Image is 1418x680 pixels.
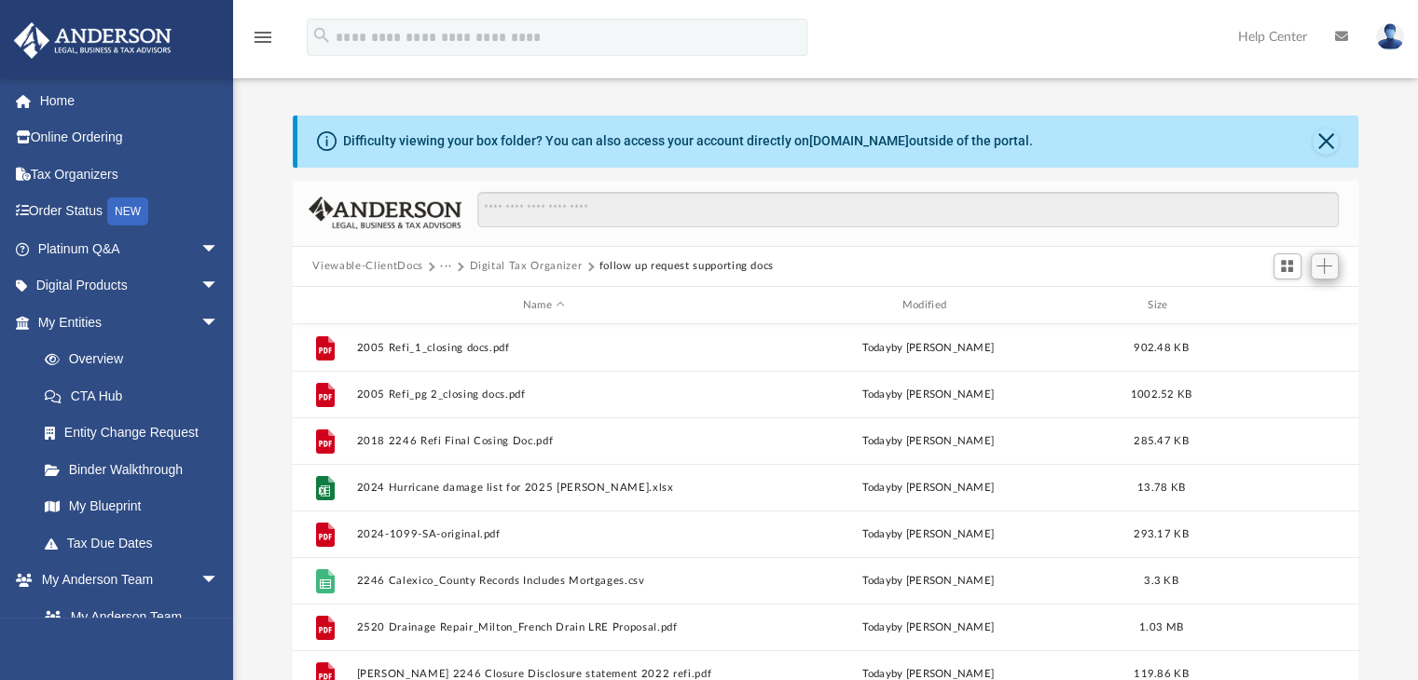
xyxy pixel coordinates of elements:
span: 119.86 KB [1134,669,1188,679]
i: search [311,25,332,46]
button: 2024-1099-SA-original.pdf [356,528,732,540]
span: today [861,483,890,493]
span: arrow_drop_down [200,562,238,600]
div: by [PERSON_NAME] [740,480,1116,496]
a: Tax Due Dates [26,524,247,562]
span: 293.17 KB [1134,529,1188,539]
input: Search files and folders [477,192,1338,227]
div: by [PERSON_NAME] [740,619,1116,636]
button: ··· [440,258,452,275]
span: today [861,576,890,586]
span: 902.48 KB [1134,343,1188,353]
span: today [861,529,890,539]
div: by [PERSON_NAME] [740,433,1116,450]
button: [PERSON_NAME] 2246 Closure Disclosure statement 2022 refi.pdf [356,668,732,680]
div: by [PERSON_NAME] [740,387,1116,403]
a: Home [13,82,247,119]
span: 3.3 KB [1144,576,1178,586]
button: Digital Tax Organizer [469,258,582,275]
button: Switch to Grid View [1273,253,1301,279]
span: arrow_drop_down [200,230,238,268]
a: My Entitiesarrow_drop_down [13,304,247,341]
a: Entity Change Request [26,415,247,452]
div: by [PERSON_NAME] [740,340,1116,357]
a: menu [252,35,274,48]
a: My Anderson Teamarrow_drop_down [13,562,238,599]
img: Anderson Advisors Platinum Portal [8,22,177,59]
button: 2024 Hurricane damage list for 2025 [PERSON_NAME].xlsx [356,482,732,494]
span: today [861,436,890,446]
span: 13.78 KB [1136,483,1184,493]
button: 2018 2246 Refi Final Cosing Doc.pdf [356,435,732,447]
div: id [1206,297,1337,314]
a: Digital Productsarrow_drop_down [13,267,247,305]
span: today [861,669,890,679]
button: Close [1313,129,1339,155]
button: 2246 Calexico_County Records Includes Mortgages.csv [356,575,732,587]
span: today [861,343,890,353]
a: Binder Walkthrough [26,451,247,488]
a: [DOMAIN_NAME] [809,133,909,148]
a: Platinum Q&Aarrow_drop_down [13,230,247,267]
div: Size [1123,297,1198,314]
a: Tax Organizers [13,156,247,193]
button: 2005 Refi_pg 2_closing docs.pdf [356,388,732,401]
a: Online Ordering [13,119,247,156]
i: menu [252,26,274,48]
div: by [PERSON_NAME] [740,573,1116,590]
a: My Anderson Team [26,598,228,635]
div: Modified [739,297,1115,314]
div: NEW [107,197,148,225]
span: arrow_drop_down [200,267,238,306]
span: 1.03 MB [1139,622,1183,632]
div: Name [355,297,731,314]
img: User Pic [1376,23,1404,50]
span: 285.47 KB [1134,436,1188,446]
span: arrow_drop_down [200,304,238,342]
a: Overview [26,341,247,378]
a: CTA Hub [26,377,247,415]
span: 1002.52 KB [1130,389,1191,400]
a: Order StatusNEW [13,193,247,231]
button: Viewable-ClientDocs [312,258,422,275]
span: today [861,389,890,400]
button: 2520 Drainage Repair_Milton_French Drain LRE Proposal.pdf [356,621,732,633]
button: 2005 Refi_1_closing docs.pdf [356,342,732,354]
div: Difficulty viewing your box folder? You can also access your account directly on outside of the p... [343,131,1033,151]
button: Add [1311,253,1339,279]
div: by [PERSON_NAME] [740,526,1116,543]
button: follow up request supporting docs [599,258,774,275]
div: id [300,297,347,314]
span: today [861,622,890,632]
a: My Blueprint [26,488,238,525]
